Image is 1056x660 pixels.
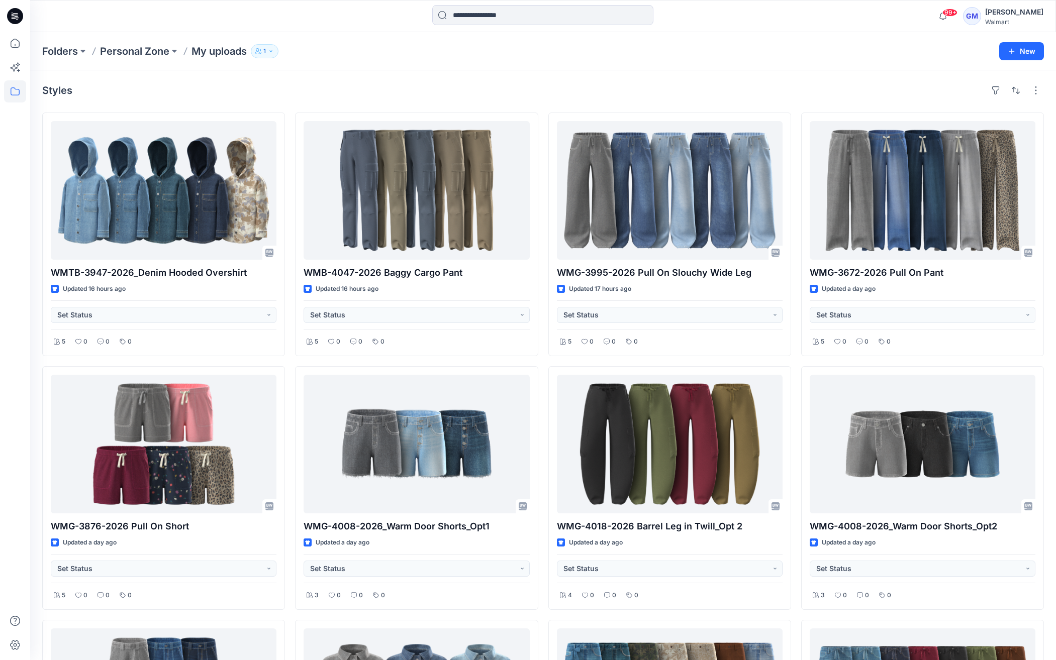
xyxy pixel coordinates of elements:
[822,284,876,294] p: Updated a day ago
[83,337,87,347] p: 0
[381,590,385,601] p: 0
[191,44,247,58] p: My uploads
[316,284,378,294] p: Updated 16 hours ago
[63,537,117,548] p: Updated a day ago
[810,121,1035,260] a: WMG-3672-2026 Pull On Pant
[315,337,318,347] p: 5
[590,337,594,347] p: 0
[999,42,1044,60] button: New
[128,337,132,347] p: 0
[843,590,847,601] p: 0
[569,537,623,548] p: Updated a day ago
[822,537,876,548] p: Updated a day ago
[985,6,1043,18] div: [PERSON_NAME]
[51,266,276,280] p: WMTB-3947-2026_Denim Hooded Overshirt
[568,590,572,601] p: 4
[42,84,72,96] h4: Styles
[887,590,891,601] p: 0
[358,337,362,347] p: 0
[821,337,824,347] p: 5
[810,519,1035,533] p: WMG-4008-2026_Warm Door Shorts_Opt2
[62,337,65,347] p: 5
[810,375,1035,513] a: WMG-4008-2026_Warm Door Shorts_Opt2
[557,121,783,260] a: WMG-3995-2026 Pull On Slouchy Wide Leg
[128,590,132,601] p: 0
[569,284,631,294] p: Updated 17 hours ago
[821,590,825,601] p: 3
[568,337,571,347] p: 5
[304,121,529,260] a: WMB-4047-2026 Baggy Cargo Pant
[51,121,276,260] a: WMTB-3947-2026_Denim Hooded Overshirt
[887,337,891,347] p: 0
[590,590,594,601] p: 0
[634,590,638,601] p: 0
[106,337,110,347] p: 0
[316,537,369,548] p: Updated a day ago
[942,9,957,17] span: 99+
[42,44,78,58] a: Folders
[62,590,65,601] p: 5
[251,44,278,58] button: 1
[557,266,783,280] p: WMG-3995-2026 Pull On Slouchy Wide Leg
[810,266,1035,280] p: WMG-3672-2026 Pull On Pant
[612,590,616,601] p: 0
[304,519,529,533] p: WMG-4008-2026_Warm Door Shorts_Opt1
[63,284,126,294] p: Updated 16 hours ago
[106,590,110,601] p: 0
[304,375,529,513] a: WMG-4008-2026_Warm Door Shorts_Opt1
[51,375,276,513] a: WMG-3876-2026 Pull On Short
[557,375,783,513] a: WMG-4018-2026 Barrel Leg in Twill_Opt 2
[100,44,169,58] a: Personal Zone
[337,590,341,601] p: 0
[304,266,529,280] p: WMB-4047-2026 Baggy Cargo Pant
[842,337,846,347] p: 0
[380,337,385,347] p: 0
[985,18,1043,26] div: Walmart
[336,337,340,347] p: 0
[359,590,363,601] p: 0
[83,590,87,601] p: 0
[557,519,783,533] p: WMG-4018-2026 Barrel Leg in Twill_Opt 2
[865,337,869,347] p: 0
[865,590,869,601] p: 0
[634,337,638,347] p: 0
[51,519,276,533] p: WMG-3876-2026 Pull On Short
[315,590,319,601] p: 3
[263,46,266,57] p: 1
[963,7,981,25] div: GM
[612,337,616,347] p: 0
